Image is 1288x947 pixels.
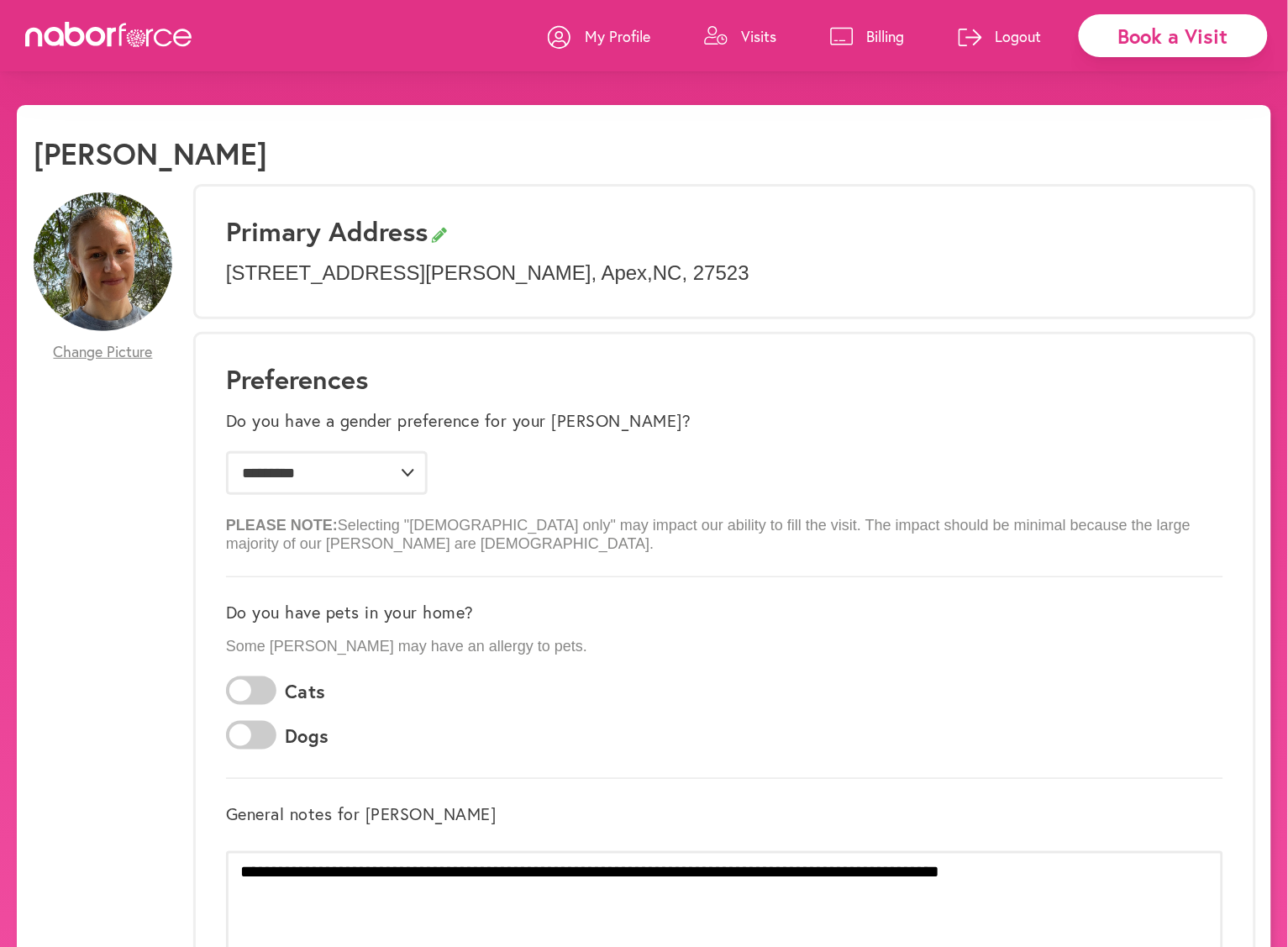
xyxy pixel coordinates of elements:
h3: Primary Address [226,215,1223,247]
a: Visits [704,11,776,61]
p: Visits [741,26,776,46]
div: Book a Visit [1079,14,1268,57]
p: Selecting "[DEMOGRAPHIC_DATA] only" may impact our ability to fill the visit. The impact should b... [226,503,1223,553]
a: Logout [959,11,1042,61]
img: R5TTjZPcTWyS11JnzpDv [34,192,172,331]
label: General notes for [PERSON_NAME] [226,804,497,824]
span: Change Picture [54,343,153,361]
a: Billing [830,11,905,61]
label: Dogs [285,725,329,747]
b: PLEASE NOTE: [226,517,338,534]
p: My Profile [585,26,650,46]
p: Logout [996,26,1042,46]
p: [STREET_ADDRESS][PERSON_NAME] , Apex , NC , 27523 [226,261,1223,286]
p: Some [PERSON_NAME] may have an allergy to pets. [226,638,1223,656]
a: My Profile [548,11,650,61]
label: Do you have pets in your home? [226,602,474,623]
h1: [PERSON_NAME] [34,135,267,171]
p: Billing [867,26,905,46]
label: Do you have a gender preference for your [PERSON_NAME]? [226,411,691,431]
label: Cats [285,681,326,702]
h1: Preferences [226,363,1223,395]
